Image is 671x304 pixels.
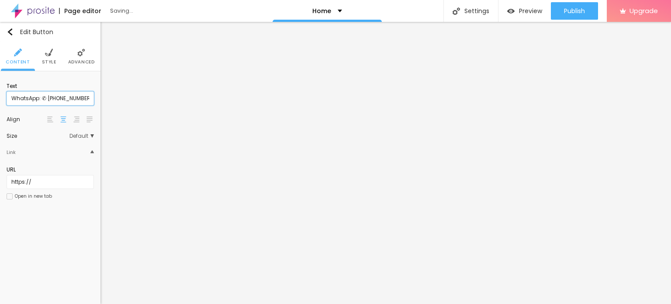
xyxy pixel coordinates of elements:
div: Size [7,133,69,139]
span: Content [6,60,30,64]
div: Saving... [110,8,211,14]
img: Icone [77,49,85,56]
div: IconeLink [7,143,94,161]
div: Link [7,147,16,157]
div: Align [7,117,46,122]
img: paragraph-right-align.svg [73,116,80,122]
img: Icone [45,49,53,56]
span: Style [42,60,56,64]
span: Publish [564,7,585,14]
button: Publish [551,2,598,20]
img: paragraph-left-align.svg [47,116,53,122]
img: Icone [7,28,14,35]
img: Icone [453,7,460,15]
div: Page editor [59,8,101,14]
div: URL [7,166,94,174]
span: Upgrade [629,7,658,14]
span: Advanced [68,60,95,64]
span: Preview [519,7,542,14]
img: paragraph-center-align.svg [60,116,66,122]
span: Default [69,133,94,139]
img: view-1.svg [507,7,515,15]
p: Home [312,8,331,14]
div: Edit Button [7,28,53,35]
div: Text [7,82,94,90]
button: Preview [498,2,551,20]
img: Icone [14,49,22,56]
iframe: Editor [100,22,671,304]
img: Icone [90,150,94,154]
img: paragraph-justified-align.svg [86,116,93,122]
div: Open in new tab [15,194,52,199]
